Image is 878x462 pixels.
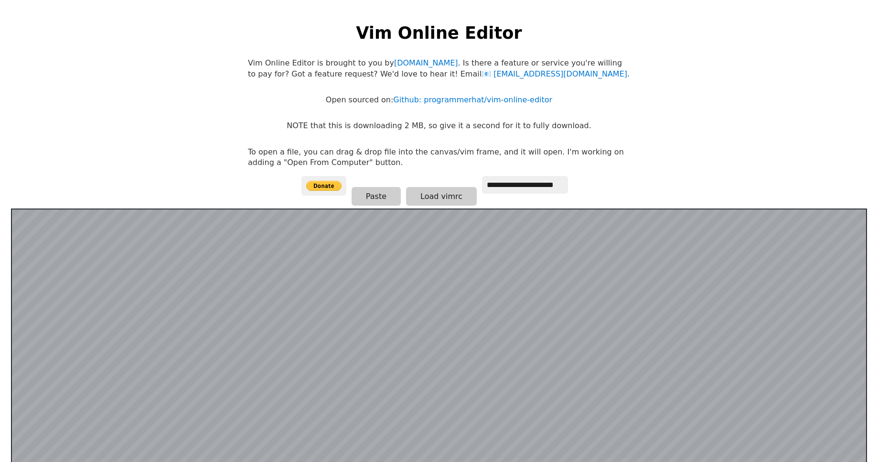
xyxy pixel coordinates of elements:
button: Load vimrc [406,187,477,206]
a: [EMAIL_ADDRESS][DOMAIN_NAME] [482,69,627,78]
p: Open sourced on: [326,95,552,105]
p: To open a file, you can drag & drop file into the canvas/vim frame, and it will open. I'm working... [248,147,630,168]
p: Vim Online Editor is brought to you by . Is there a feature or service you're willing to pay for?... [248,58,630,79]
p: NOTE that this is downloading 2 MB, so give it a second for it to fully download. [287,121,591,131]
a: Github: programmerhat/vim-online-editor [393,95,552,104]
a: [DOMAIN_NAME] [394,58,458,67]
h1: Vim Online Editor [356,21,522,44]
button: Paste [352,187,401,206]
